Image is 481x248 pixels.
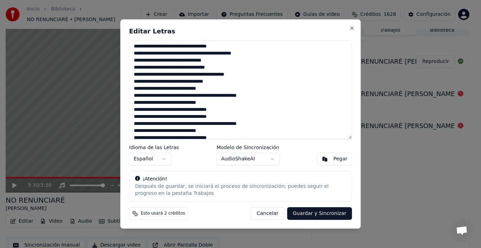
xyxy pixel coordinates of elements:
div: ¡Atención! [135,176,346,183]
div: Después de guardar, se iniciará el proceso de sincronización; puedes seguir el progreso en la pes... [135,183,346,197]
h2: Editar Letras [129,28,352,34]
span: Esto usará 2 créditos [141,211,185,216]
button: Pegar [318,153,352,165]
label: Idioma de las Letras [129,145,179,150]
button: Guardar y Sincronizar [287,207,352,220]
button: Cancelar [251,207,285,220]
div: Pegar [333,155,348,163]
label: Modelo de Sincronización [217,145,280,150]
